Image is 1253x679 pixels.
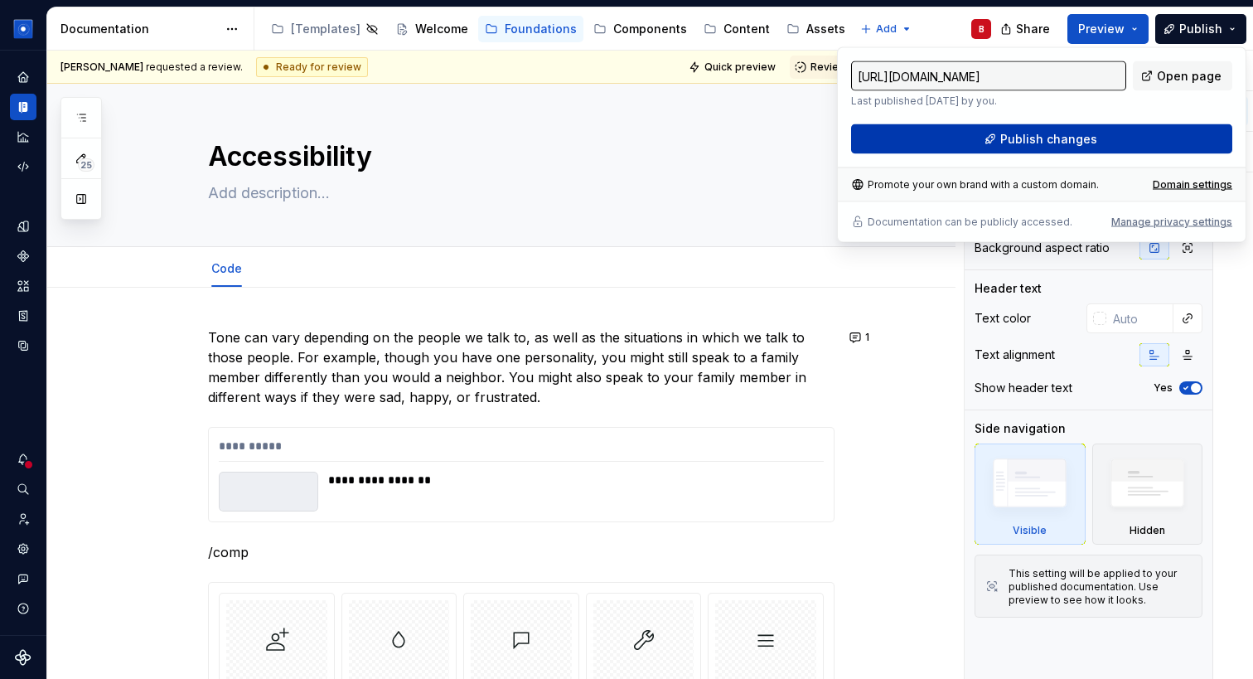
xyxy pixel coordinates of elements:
[844,326,877,349] button: 1
[1013,524,1047,537] div: Visible
[1092,444,1203,545] div: Hidden
[291,21,360,37] div: [Templates]
[10,536,36,562] a: Settings
[975,420,1066,437] div: Side navigation
[10,332,36,359] a: Data sources
[15,649,31,666] svg: Supernova Logo
[211,261,242,275] a: Code
[60,21,217,37] div: Documentation
[10,64,36,90] a: Home
[13,19,33,39] img: 049812b6-2877-400d-9dc9-987621144c16.png
[810,61,892,74] span: Review changes
[992,14,1061,44] button: Share
[806,21,845,37] div: Assets
[60,61,143,73] span: [PERSON_NAME]
[505,21,577,37] div: Foundations
[208,327,835,407] p: Tone can vary depending on the people we talk to, as well as the situations in which we talk to t...
[723,21,770,37] div: Content
[704,61,776,74] span: Quick preview
[1016,21,1050,37] span: Share
[1157,68,1222,85] span: Open page
[855,17,917,41] button: Add
[60,61,243,74] span: requested a review.
[10,153,36,180] a: Code automation
[975,310,1031,327] div: Text color
[10,506,36,532] a: Invite team
[10,94,36,120] a: Documentation
[208,542,835,562] p: /comp
[10,476,36,502] button: Search ⌘K
[10,565,36,592] button: Contact support
[10,213,36,240] a: Design tokens
[205,250,249,285] div: Code
[1179,21,1222,37] span: Publish
[587,16,694,42] a: Components
[1153,178,1232,192] a: Domain settings
[478,16,583,42] a: Foundations
[975,444,1086,545] div: Visible
[10,273,36,299] a: Assets
[1111,216,1232,229] button: Manage privacy settings
[10,446,36,473] button: Notifications
[264,12,852,46] div: Page tree
[1106,303,1173,333] input: Auto
[975,240,1110,256] div: Background aspect ratio
[975,380,1072,396] div: Show header text
[10,243,36,269] a: Components
[1130,524,1165,537] div: Hidden
[697,16,776,42] a: Content
[979,22,984,36] div: B
[1133,61,1232,91] a: Open page
[780,16,852,42] a: Assets
[205,137,831,177] textarea: Accessibility
[851,124,1232,154] button: Publish changes
[415,21,468,37] div: Welcome
[876,22,897,36] span: Add
[790,56,912,79] button: Review changes
[78,158,94,172] span: 25
[1154,381,1173,395] label: Yes
[851,95,1126,108] p: Last published [DATE] by you.
[389,16,475,42] a: Welcome
[975,280,1042,297] div: Header text
[684,56,783,79] button: Quick preview
[1078,21,1125,37] span: Preview
[10,303,36,329] a: Storybook stories
[868,216,1072,229] p: Documentation can be publicly accessed.
[975,347,1055,363] div: Text alignment
[1009,567,1192,607] div: This setting will be applied to your published documentation. Use preview to see how it looks.
[1000,131,1097,148] span: Publish changes
[256,57,368,77] div: Ready for review
[851,178,1099,192] div: Promote your own brand with a custom domain.
[264,16,385,42] a: [Templates]
[1067,14,1149,44] button: Preview
[1155,14,1246,44] button: Publish
[865,331,869,344] span: 1
[613,21,687,37] div: Components
[10,124,36,150] a: Analytics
